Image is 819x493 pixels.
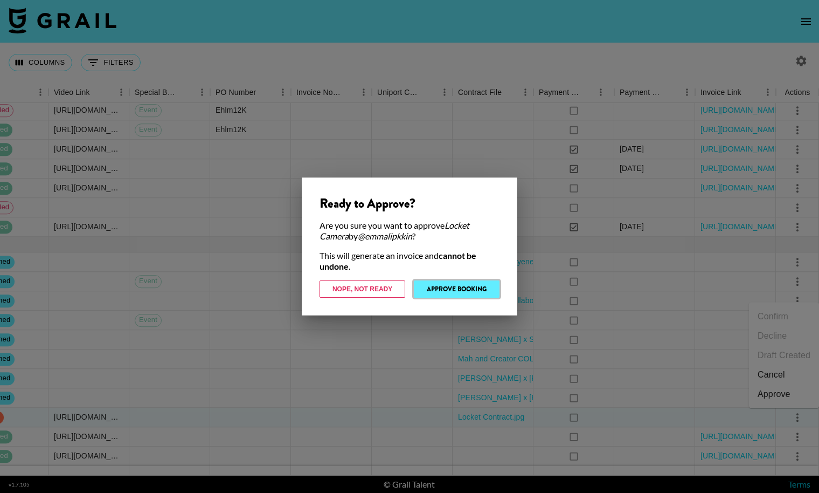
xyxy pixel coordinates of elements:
[358,231,412,241] em: @ emmalipkkin
[320,220,469,241] em: Locket Camera
[320,220,499,242] div: Are you sure you want to approve by ?
[320,250,499,272] div: This will generate an invoice and .
[320,280,405,298] button: Nope, Not Ready
[414,280,499,298] button: Approve Booking
[320,195,499,211] div: Ready to Approve?
[320,250,476,271] strong: cannot be undone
